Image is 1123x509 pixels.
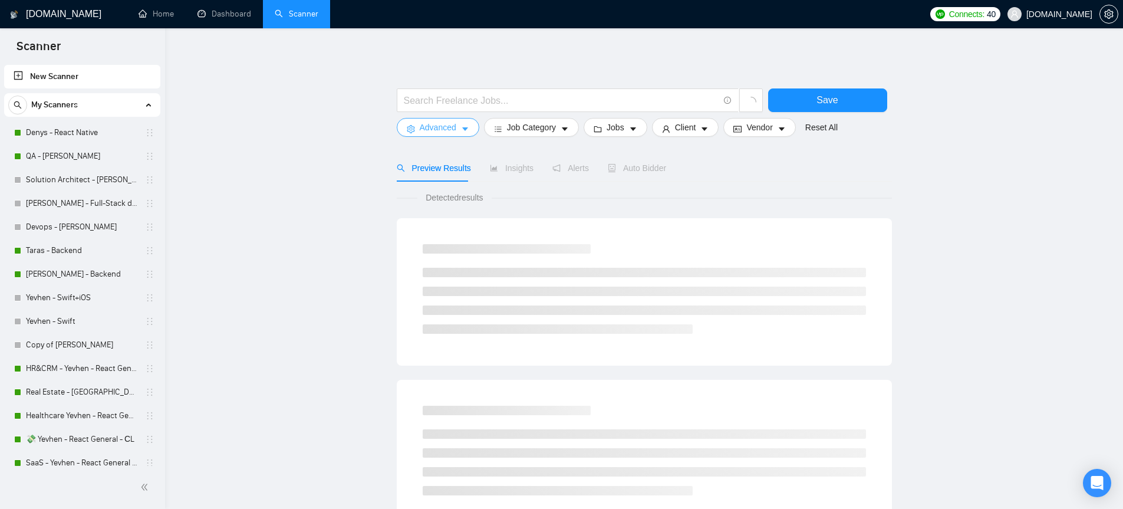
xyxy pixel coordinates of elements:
span: Connects: [949,8,984,21]
a: QA - [PERSON_NAME] [26,145,138,168]
button: settingAdvancedcaret-down [397,118,479,137]
span: 40 [987,8,996,21]
span: Client [675,121,696,134]
a: Taras - Backend [26,239,138,262]
div: Open Intercom Messenger [1083,469,1111,497]
span: holder [145,435,154,444]
span: holder [145,175,154,185]
span: holder [145,128,154,137]
span: search [397,164,405,172]
a: Devops - [PERSON_NAME] [26,215,138,239]
span: Jobs [607,121,624,134]
button: idcardVendorcaret-down [723,118,795,137]
span: loading [746,97,756,107]
img: upwork-logo.png [936,9,945,19]
a: [PERSON_NAME] - Backend [26,262,138,286]
span: Save [816,93,838,107]
span: bars [494,124,502,133]
a: Copy of [PERSON_NAME] [26,333,138,357]
a: searchScanner [275,9,318,19]
a: HR&CRM - Yevhen - React General - СL [26,357,138,380]
span: holder [145,222,154,232]
span: Advanced [420,121,456,134]
span: Alerts [552,163,589,173]
span: Detected results [417,191,491,204]
span: Insights [490,163,533,173]
a: Solution Architect - [PERSON_NAME] [26,168,138,192]
a: Healthcare Yevhen - React General - СL [26,404,138,428]
span: setting [1100,9,1118,19]
span: Job Category [507,121,556,134]
a: Reset All [805,121,838,134]
span: Preview Results [397,163,471,173]
span: holder [145,458,154,468]
span: holder [145,388,154,397]
a: Denys - React Native [26,121,138,145]
li: New Scanner [4,65,160,88]
span: area-chart [490,164,498,172]
span: info-circle [724,97,732,104]
span: user [1010,10,1019,18]
span: caret-down [629,124,637,133]
span: Scanner [7,38,70,63]
span: holder [145,270,154,279]
a: SaaS - Yevhen - React General - СL [26,451,138,475]
span: idcard [733,124,742,133]
a: Real Estate - [GEOGRAPHIC_DATA] - React General - СL [26,380,138,404]
a: Yevhen - Swift [26,310,138,333]
span: caret-down [778,124,786,133]
button: search [8,96,27,114]
span: holder [145,317,154,326]
a: [PERSON_NAME] - Full-Stack dev [26,192,138,215]
button: userClientcaret-down [652,118,719,137]
span: user [662,124,670,133]
a: 💸 Yevhen - React General - СL [26,428,138,451]
span: caret-down [461,124,469,133]
img: logo [10,5,18,24]
span: caret-down [561,124,569,133]
span: holder [145,411,154,421]
span: caret-down [700,124,709,133]
a: setting [1099,9,1118,19]
span: setting [407,124,415,133]
input: Search Freelance Jobs... [404,93,719,108]
span: holder [145,293,154,303]
span: search [9,101,27,109]
span: notification [552,164,561,172]
span: My Scanners [31,93,78,117]
a: Yevhen - Swift+iOS [26,286,138,310]
button: barsJob Categorycaret-down [484,118,579,137]
a: New Scanner [14,65,151,88]
span: holder [145,199,154,208]
a: homeHome [139,9,174,19]
span: holder [145,364,154,373]
span: double-left [140,481,152,493]
button: setting [1099,5,1118,24]
a: dashboardDashboard [197,9,251,19]
span: holder [145,152,154,161]
span: folder [594,124,602,133]
span: holder [145,340,154,350]
span: holder [145,246,154,255]
button: folderJobscaret-down [584,118,647,137]
span: robot [608,164,616,172]
span: Auto Bidder [608,163,666,173]
button: Save [768,88,887,112]
span: Vendor [746,121,772,134]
